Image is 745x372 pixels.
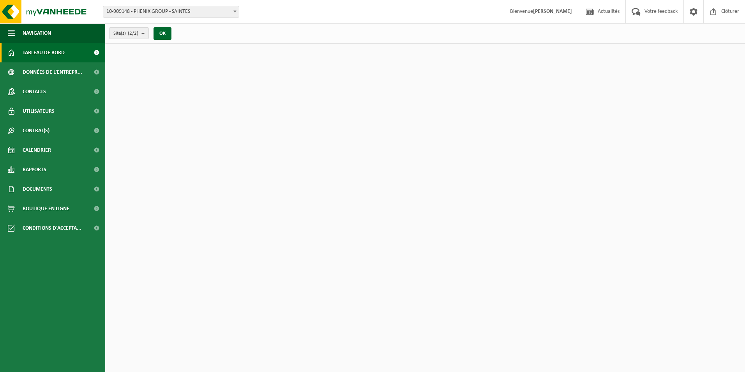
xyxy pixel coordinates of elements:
[103,6,239,18] span: 10-909148 - PHENIX GROUP - SAINTES
[23,160,46,179] span: Rapports
[23,62,82,82] span: Données de l'entrepr...
[23,82,46,101] span: Contacts
[113,28,138,39] span: Site(s)
[533,9,572,14] strong: [PERSON_NAME]
[23,218,81,238] span: Conditions d'accepta...
[23,140,51,160] span: Calendrier
[128,31,138,36] count: (2/2)
[154,27,171,40] button: OK
[23,199,69,218] span: Boutique en ligne
[23,23,51,43] span: Navigation
[103,6,239,17] span: 10-909148 - PHENIX GROUP - SAINTES
[23,101,55,121] span: Utilisateurs
[23,179,52,199] span: Documents
[109,27,149,39] button: Site(s)(2/2)
[23,43,65,62] span: Tableau de bord
[23,121,49,140] span: Contrat(s)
